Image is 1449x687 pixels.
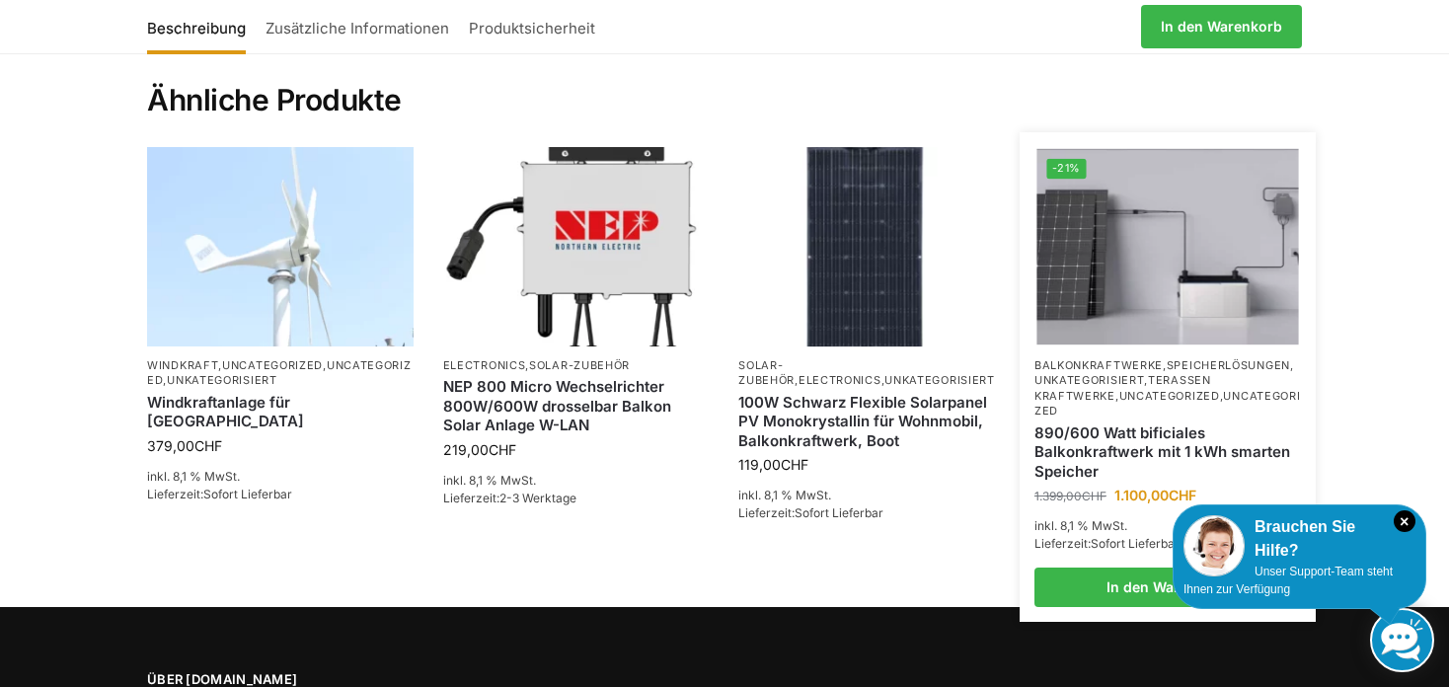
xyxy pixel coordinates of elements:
bdi: 1.399,00 [1034,489,1106,503]
bdi: 1.100,00 [1114,487,1196,503]
a: Uncategorized [147,358,412,387]
a: Balkonkraftwerke [1034,358,1163,372]
span: 2-3 Werktage [499,491,576,505]
p: inkl. 8,1 % MwSt. [1034,517,1301,535]
h2: Ähnliche Produkte [147,35,1302,119]
a: 100W Schwarz Flexible Solarpanel PV Monokrystallin für Wohnmobil, Balkonkraftwerk, Boot [738,393,1005,451]
p: inkl. 8,1 % MwSt. [738,487,1005,504]
a: Speicherlösungen [1167,358,1290,372]
p: inkl. 8,1 % MwSt. [147,468,414,486]
p: , , , , , [1034,358,1301,420]
span: CHF [489,441,516,458]
div: Brauchen Sie Hilfe? [1183,515,1415,563]
a: Solar-Zubehör [529,358,630,372]
span: Lieferzeit: [738,505,883,520]
a: NEP 800 Micro Wechselrichter 800W/600W drosselbar Balkon Solar Anlage W-LAN [443,377,710,435]
span: Lieferzeit: [1034,536,1180,551]
a: 890/600 Watt bificiales Balkonkraftwerk mit 1 kWh smarten Speicher [1034,423,1301,482]
a: Windkraftanlage für Garten Terrasse [147,393,414,431]
bdi: 379,00 [147,437,222,454]
a: Electronics [799,373,881,387]
i: Schließen [1394,510,1415,532]
p: inkl. 8,1 % MwSt. [443,472,710,490]
img: ASE 1000 Batteriespeicher [1036,149,1298,345]
span: Lieferzeit: [147,487,292,501]
bdi: 219,00 [443,441,516,458]
a: Unkategorisiert [1034,373,1145,387]
a: Electronics [443,358,526,372]
p: , , [738,358,1005,389]
span: CHF [781,456,808,473]
span: Unser Support-Team steht Ihnen zur Verfügung [1183,565,1393,596]
img: Customer service [1183,515,1245,576]
a: Uncategorized [1119,389,1220,403]
bdi: 119,00 [738,456,808,473]
span: Sofort Lieferbar [795,505,883,520]
img: NEP 800 Drosselbar auf 600 Watt [443,147,710,346]
a: Terassen Kraftwerke [1034,373,1211,402]
a: Unkategorisiert [167,373,277,387]
a: Unkategorisiert [884,373,995,387]
span: CHF [1169,487,1196,503]
span: CHF [1082,489,1106,503]
a: -21%ASE 1000 Batteriespeicher [1036,149,1298,345]
a: Uncategorized [1034,389,1301,418]
span: Lieferzeit: [443,491,576,505]
a: Solar-Zubehör [738,358,795,387]
a: Windkraft [147,358,218,372]
img: Windrad für Balkon und Terrasse [147,147,414,346]
a: In den Warenkorb legen: „890/600 Watt bificiales Balkonkraftwerk mit 1 kWh smarten Speicher“ [1034,568,1301,607]
p: , [443,358,710,373]
a: Uncategorized [222,358,323,372]
span: Sofort Lieferbar [203,487,292,501]
img: 100 watt flexibles solarmodul [738,147,1005,346]
span: CHF [194,437,222,454]
p: , , , [147,358,414,389]
span: Sofort Lieferbar [1091,536,1180,551]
